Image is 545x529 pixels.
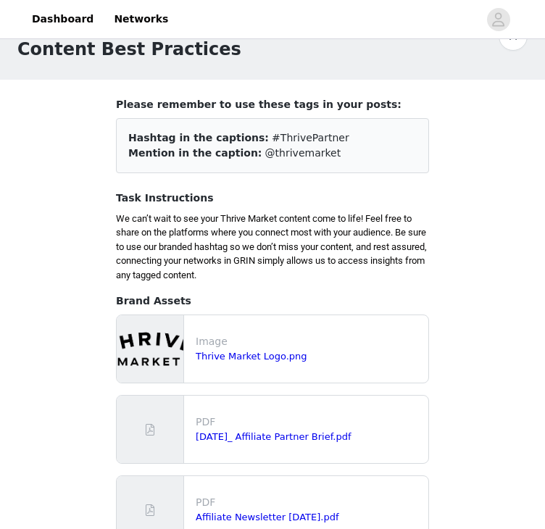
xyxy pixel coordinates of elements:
h1: Content Best Practices [17,36,241,62]
h4: Please remember to use these tags in your posts: [116,97,429,112]
span: Hashtag in the captions: [128,132,269,143]
p: PDF [196,495,423,510]
a: Networks [105,3,177,36]
a: Dashboard [23,3,102,36]
p: PDF [196,415,423,430]
a: Affiliate Newsletter [DATE].pdf [196,512,338,522]
span: @thrivemarket [265,147,341,159]
span: We can’t wait to see your Thrive Market content come to life! Feel free to share on the platforms... [116,213,427,280]
h4: Brand Assets [116,293,429,309]
p: Image [196,334,423,349]
a: [DATE]_ Affiliate Partner Brief.pdf [196,431,351,442]
h4: Task Instructions [116,191,429,206]
span: #ThrivePartner [272,132,349,143]
div: avatar [491,8,505,31]
span: Mention in the caption: [128,147,262,159]
a: Thrive Market Logo.png [196,351,307,362]
img: file [117,315,183,383]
